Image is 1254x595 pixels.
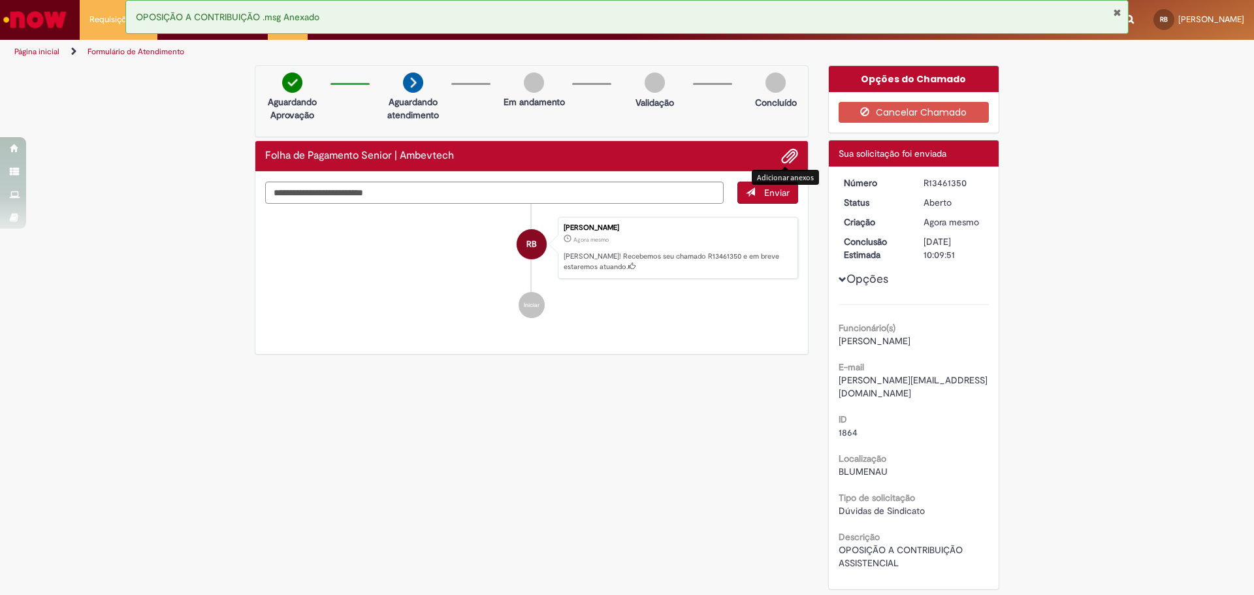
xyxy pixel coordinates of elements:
[265,182,724,204] textarea: Digite sua mensagem aqui...
[282,72,302,93] img: check-circle-green.png
[1113,7,1121,18] button: Fechar Notificação
[839,102,989,123] button: Cancelar Chamado
[524,72,544,93] img: img-circle-grey.png
[265,150,454,162] h2: Folha de Pagamento Senior | Ambevtech Histórico de tíquete
[136,11,319,23] span: OPOSIÇÃO A CONTRIBUIÇÃO .msg Anexado
[834,216,914,229] dt: Criação
[403,72,423,93] img: arrow-next.png
[573,236,609,244] time: 29/08/2025 10:09:47
[839,505,925,517] span: Dúvidas de Sindicato
[573,236,609,244] span: Agora mesmo
[834,196,914,209] dt: Status
[781,148,798,165] button: Adicionar anexos
[752,170,819,185] div: Adicionar anexos
[839,335,910,347] span: [PERSON_NAME]
[755,96,797,109] p: Concluído
[10,40,826,64] ul: Trilhas de página
[924,216,979,228] time: 29/08/2025 10:09:47
[265,217,798,280] li: Ricardo Baader
[829,66,999,92] div: Opções do Chamado
[924,216,984,229] div: 29/08/2025 10:09:47
[924,176,984,189] div: R13461350
[839,544,965,569] span: OPOSIÇÃO A CONTRIBUIÇÃO ASSISTENCIAL
[517,229,547,259] div: Ricardo Baader
[839,374,988,399] span: [PERSON_NAME][EMAIL_ADDRESS][DOMAIN_NAME]
[564,251,791,272] p: [PERSON_NAME]! Recebemos seu chamado R13461350 e em breve estaremos atuando.
[564,224,791,232] div: [PERSON_NAME]
[839,492,915,504] b: Tipo de solicitação
[839,413,847,425] b: ID
[839,361,864,373] b: E-mail
[1,7,69,33] img: ServiceNow
[839,322,895,334] b: Funcionário(s)
[839,531,880,543] b: Descrição
[924,216,979,228] span: Agora mesmo
[737,182,798,204] button: Enviar
[635,96,674,109] p: Validação
[14,46,59,57] a: Página inicial
[645,72,665,93] img: img-circle-grey.png
[1178,14,1244,25] span: [PERSON_NAME]
[839,453,886,464] b: Localização
[765,72,786,93] img: img-circle-grey.png
[834,235,914,261] dt: Conclusão Estimada
[89,13,135,26] span: Requisições
[88,46,184,57] a: Formulário de Atendimento
[924,235,984,261] div: [DATE] 10:09:51
[381,95,445,121] p: Aguardando atendimento
[839,148,946,159] span: Sua solicitação foi enviada
[1160,15,1168,24] span: RB
[265,204,798,332] ul: Histórico de tíquete
[839,466,888,477] span: BLUMENAU
[839,426,858,438] span: 1864
[924,196,984,209] div: Aberto
[504,95,565,108] p: Em andamento
[526,229,537,260] span: RB
[261,95,324,121] p: Aguardando Aprovação
[834,176,914,189] dt: Número
[764,187,790,199] span: Enviar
